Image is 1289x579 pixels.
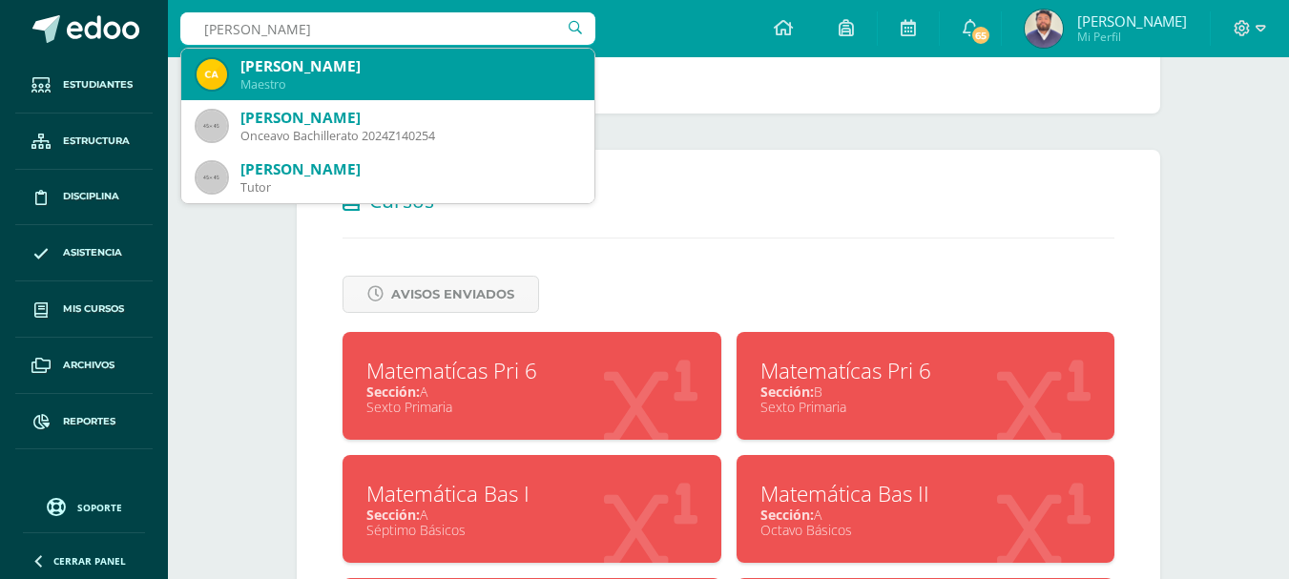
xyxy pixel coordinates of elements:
[760,479,1091,508] div: Matemática Bas II
[15,281,153,338] a: Mis cursos
[240,159,579,179] div: [PERSON_NAME]
[15,114,153,170] a: Estructura
[63,414,115,429] span: Reportes
[63,77,133,93] span: Estudiantes
[63,358,114,373] span: Archivos
[15,338,153,394] a: Archivos
[760,383,814,401] span: Sección:
[197,162,227,193] img: 45x45
[737,455,1115,563] a: Matemática Bas IISección:AOctavo Básicos
[760,521,1091,539] div: Octavo Básicos
[1025,10,1063,48] img: 1759cf95f6b189d69a069e26bb5613d3.png
[197,111,227,141] img: 45x45
[369,187,434,214] span: Cursos
[760,398,1091,416] div: Sexto Primaria
[240,179,579,196] div: Tutor
[63,189,119,204] span: Disciplina
[63,245,122,260] span: Asistencia
[366,383,420,401] span: Sección:
[240,56,579,76] div: [PERSON_NAME]
[366,479,697,508] div: Matemática Bas I
[366,383,697,401] div: A
[77,501,122,514] span: Soporte
[1077,29,1187,45] span: Mi Perfil
[343,276,539,313] a: Avisos Enviados
[760,506,814,524] span: Sección:
[343,455,721,563] a: Matemática Bas ISección:ASéptimo Básicos
[180,12,595,45] input: Busca un usuario...
[240,108,579,128] div: [PERSON_NAME]
[15,225,153,281] a: Asistencia
[1077,11,1187,31] span: [PERSON_NAME]
[366,506,697,524] div: A
[240,128,579,144] div: Onceavo Bachillerato 2024Z140254
[760,506,1091,524] div: A
[23,493,145,519] a: Soporte
[760,383,1091,401] div: B
[366,356,697,385] div: Matematícas Pri 6
[197,59,227,90] img: 752704b8ad9baaa7bf4fffc157331666.png
[737,332,1115,440] a: Matematícas Pri 6Sección:BSexto Primaria
[760,356,1091,385] div: Matematícas Pri 6
[15,394,153,450] a: Reportes
[366,506,420,524] span: Sección:
[366,398,697,416] div: Sexto Primaria
[15,57,153,114] a: Estudiantes
[63,134,130,149] span: Estructura
[240,76,579,93] div: Maestro
[53,554,126,568] span: Cerrar panel
[366,521,697,539] div: Séptimo Básicos
[970,25,991,46] span: 65
[343,332,721,440] a: Matematícas Pri 6Sección:ASexto Primaria
[15,170,153,226] a: Disciplina
[63,301,124,317] span: Mis cursos
[391,277,514,312] span: Avisos Enviados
